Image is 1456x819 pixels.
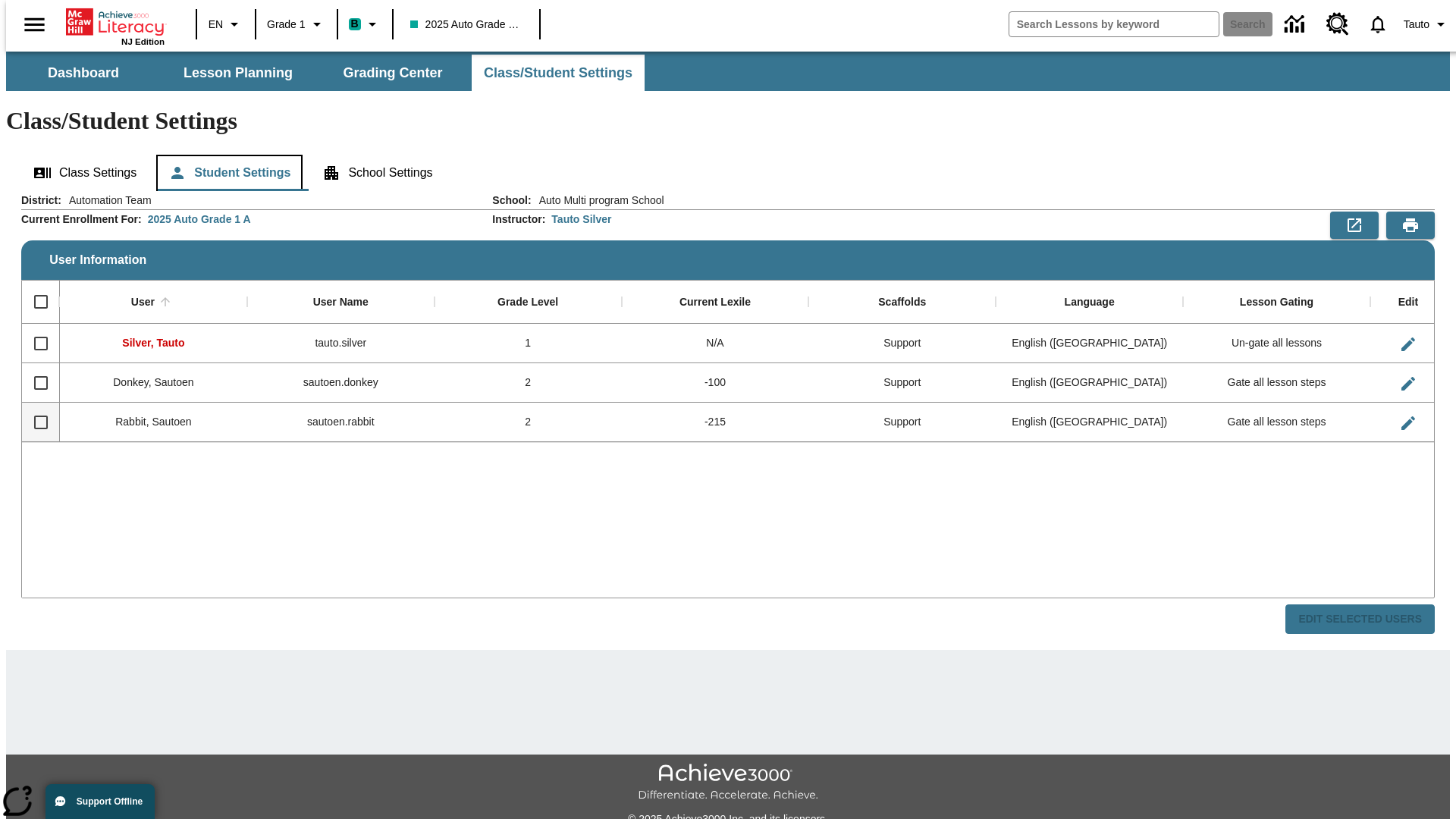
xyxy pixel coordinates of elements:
[1393,408,1423,438] button: Edit User
[8,55,159,91] button: Dashboard
[1386,212,1435,239] button: Print Preview
[1398,296,1418,309] div: Edit
[267,17,306,33] span: Grade 1
[202,11,250,38] button: Language: EN, Select a language
[996,363,1183,403] div: English (US)
[247,363,435,403] div: sautoen.donkey
[66,7,165,37] a: Home
[1183,324,1370,363] div: Un-gate all lessons
[484,64,632,82] span: Class/Student Settings
[622,403,809,442] div: -215
[808,324,996,363] div: Support
[6,107,1450,135] h1: Class/Student Settings
[679,296,751,309] div: Current Lexile
[808,363,996,403] div: Support
[317,55,469,91] button: Grading Center
[131,296,155,309] div: User
[996,403,1183,442] div: English (US)
[247,324,435,363] div: tauto.silver
[66,5,165,46] div: Home
[209,17,223,33] span: EN
[21,213,142,226] h2: Current Enrollment For :
[313,296,369,309] div: User Name
[6,55,646,91] div: SubNavbar
[115,416,191,428] span: Rabbit, Sautoen
[622,363,809,403] div: -100
[156,155,303,191] button: Student Settings
[61,193,152,208] span: Automation Team
[343,64,442,82] span: Grading Center
[1183,403,1370,442] div: Gate all lesson steps
[996,324,1183,363] div: English (US)
[492,213,545,226] h2: Instructor :
[1276,4,1317,45] a: Data Center
[21,155,1435,191] div: Class/Student Settings
[343,11,388,38] button: Boost Class color is teal. Change class color
[77,796,143,807] span: Support Offline
[622,324,809,363] div: N/A
[1398,11,1456,38] button: Profile/Settings
[45,784,155,819] button: Support Offline
[247,403,435,442] div: sautoen.rabbit
[310,155,444,191] button: School Settings
[551,212,611,227] div: Tauto Silver
[21,193,1435,635] div: User Information
[1393,369,1423,399] button: Edit User
[21,194,61,207] h2: District :
[351,14,359,33] span: B
[472,55,645,91] button: Class/Student Settings
[148,212,251,227] div: 2025 Auto Grade 1 A
[261,11,332,38] button: Grade: Grade 1, Select a grade
[121,37,165,46] span: NJ Edition
[184,64,293,82] span: Lesson Planning
[532,193,664,208] span: Auto Multi program School
[435,324,622,363] div: 1
[435,363,622,403] div: 2
[410,17,522,33] span: 2025 Auto Grade 1 A
[1065,296,1115,309] div: Language
[21,155,149,191] button: Class Settings
[6,52,1450,91] div: SubNavbar
[435,403,622,442] div: 2
[1009,12,1219,36] input: search field
[1183,363,1370,403] div: Gate all lesson steps
[48,64,119,82] span: Dashboard
[1330,212,1379,239] button: Export to CSV
[1393,329,1423,359] button: Edit User
[122,337,184,349] span: Silver, Tauto
[808,403,996,442] div: Support
[1404,17,1429,33] span: Tauto
[878,296,926,309] div: Scaffolds
[492,194,531,207] h2: School :
[1317,4,1358,45] a: Resource Center, Will open in new tab
[12,2,57,47] button: Open side menu
[49,253,146,267] span: User Information
[113,376,193,388] span: Donkey, Sautoen
[1240,296,1313,309] div: Lesson Gating
[638,764,818,802] img: Achieve3000 Differentiate Accelerate Achieve
[162,55,314,91] button: Lesson Planning
[497,296,558,309] div: Grade Level
[1358,5,1398,44] a: Notifications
